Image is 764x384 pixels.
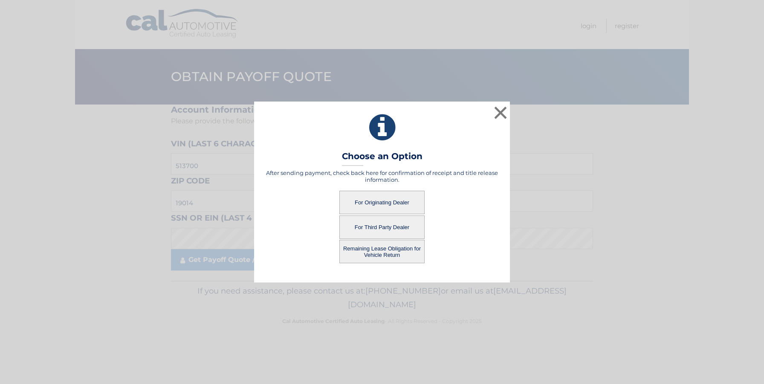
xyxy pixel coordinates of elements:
[265,169,499,183] h5: After sending payment, check back here for confirmation of receipt and title release information.
[339,215,425,239] button: For Third Party Dealer
[342,151,423,166] h3: Choose an Option
[339,240,425,263] button: Remaining Lease Obligation for Vehicle Return
[339,191,425,214] button: For Originating Dealer
[492,104,509,121] button: ×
